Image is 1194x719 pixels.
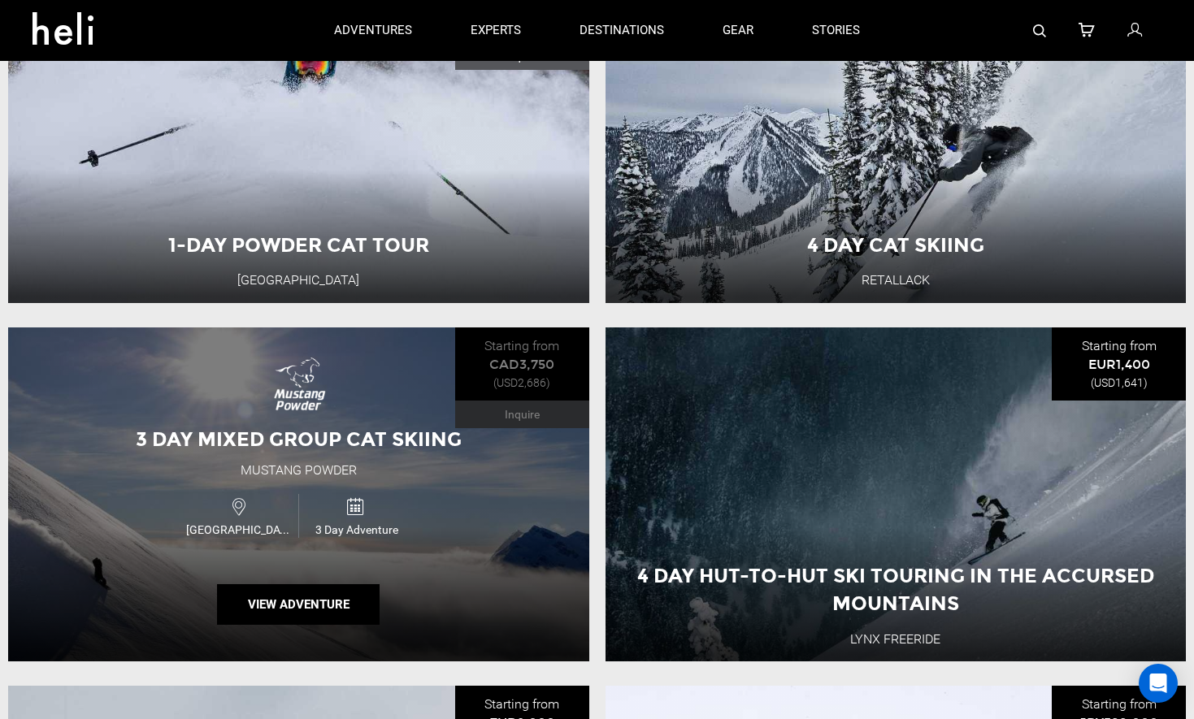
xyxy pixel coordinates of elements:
div: Mustang Powder [241,461,357,480]
div: Open Intercom Messenger [1139,664,1178,703]
button: View Adventure [217,584,380,625]
p: destinations [580,22,664,39]
img: images [263,353,335,418]
p: adventures [334,22,412,39]
span: [GEOGRAPHIC_DATA] [182,522,298,538]
p: experts [471,22,521,39]
span: 3 Day Mixed Group Cat Skiing [136,427,462,451]
span: 3 Day Adventure [299,522,415,538]
img: search-bar-icon.svg [1033,24,1046,37]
